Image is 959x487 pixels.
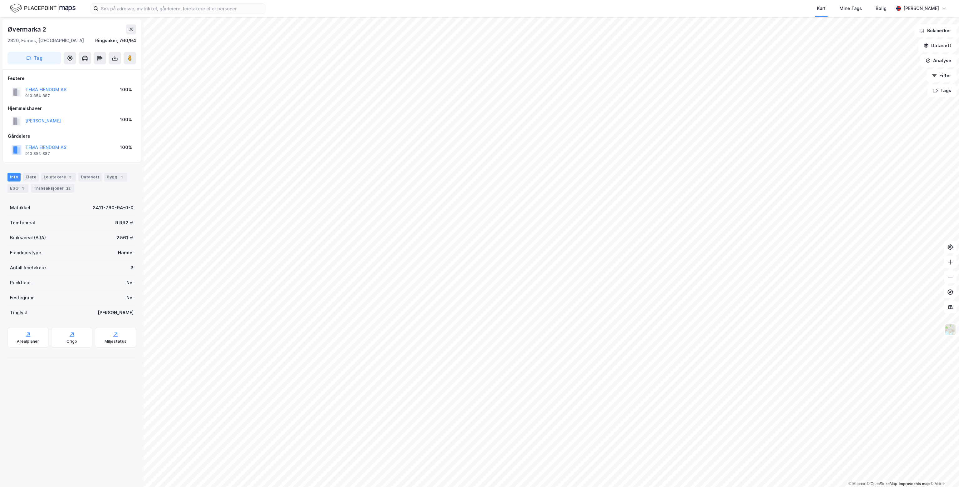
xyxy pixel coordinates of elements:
div: Tinglyst [10,309,28,316]
div: 100% [120,86,132,93]
div: Origo [66,339,77,344]
div: 1 [119,174,125,180]
div: Leietakere [41,173,76,181]
div: Datasett [78,173,102,181]
button: Tag [7,52,61,64]
button: Tags [927,84,957,97]
div: 3 [67,174,73,180]
div: Gårdeiere [8,132,136,140]
div: Handel [118,249,134,256]
div: ESG [7,184,28,193]
div: Ringsaker, 760/94 [95,37,136,44]
div: Festere [8,75,136,82]
iframe: Chat Widget [928,457,959,487]
div: 910 854 887 [25,151,50,156]
div: Kart [817,5,826,12]
img: Z [944,324,956,335]
div: 2 561 ㎡ [116,234,134,241]
div: 3 [130,264,134,271]
div: Øvermarka 2 [7,24,47,34]
div: 100% [120,116,132,123]
a: Improve this map [899,482,930,486]
div: Tomteareal [10,219,35,226]
div: Nei [126,294,134,301]
div: 100% [120,144,132,151]
div: Punktleie [10,279,31,286]
a: Mapbox [848,482,866,486]
div: Nei [126,279,134,286]
div: 1 [20,185,26,191]
div: Info [7,173,21,181]
button: Datasett [918,39,957,52]
div: 2320, Furnes, [GEOGRAPHIC_DATA] [7,37,84,44]
div: 910 854 887 [25,93,50,98]
button: Bokmerker [914,24,957,37]
div: Matrikkel [10,204,30,211]
img: logo.f888ab2527a4732fd821a326f86c7f29.svg [10,3,76,14]
div: Antall leietakere [10,264,46,271]
button: Analyse [920,54,957,67]
a: OpenStreetMap [867,482,897,486]
div: Arealplaner [17,339,39,344]
div: 22 [65,185,72,191]
div: 9 992 ㎡ [115,219,134,226]
div: Bygg [104,173,127,181]
div: Eiendomstype [10,249,41,256]
div: [PERSON_NAME] [98,309,134,316]
div: Bolig [876,5,887,12]
div: Hjemmelshaver [8,105,136,112]
button: Filter [927,69,957,82]
div: Transaksjoner [31,184,74,193]
div: Bruksareal (BRA) [10,234,46,241]
div: Festegrunn [10,294,34,301]
div: Miljøstatus [105,339,126,344]
div: 3411-760-94-0-0 [93,204,134,211]
div: [PERSON_NAME] [903,5,939,12]
input: Søk på adresse, matrikkel, gårdeiere, leietakere eller personer [98,4,265,13]
div: Mine Tags [839,5,862,12]
div: Eiere [23,173,39,181]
